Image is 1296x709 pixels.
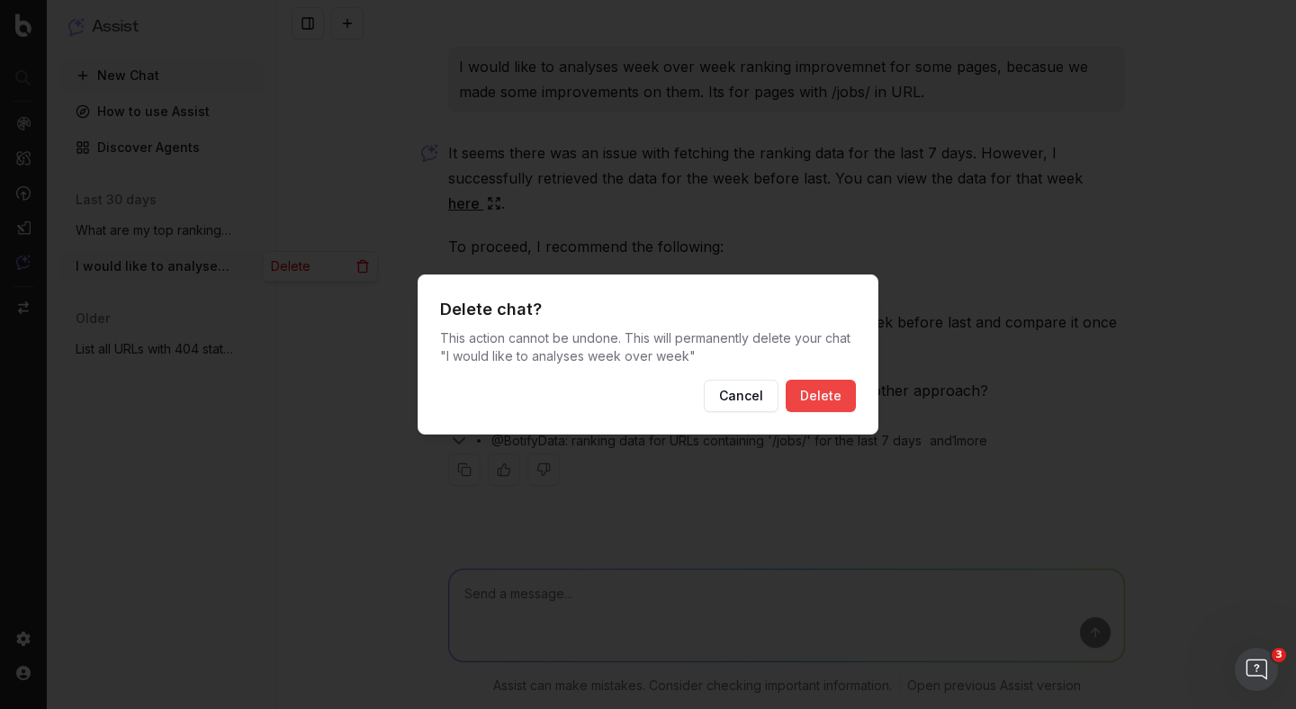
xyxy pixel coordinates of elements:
button: Cancel [704,380,778,412]
button: Delete [786,380,856,412]
span: 3 [1272,648,1286,662]
h2: Delete chat? [440,297,856,322]
p: This action cannot be undone. This will permanently delete your chat " I would like to analyses w... [440,329,856,365]
iframe: Intercom live chat [1235,648,1278,691]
